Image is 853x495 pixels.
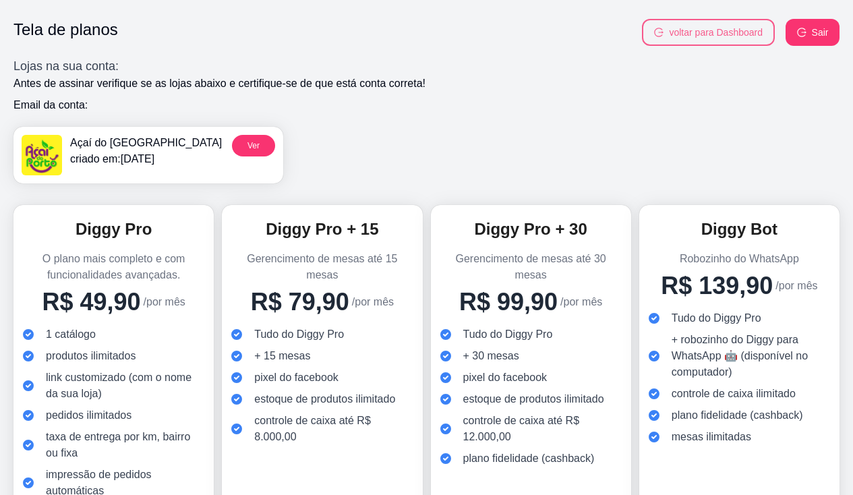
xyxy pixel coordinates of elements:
button: Ver [232,135,275,156]
span: pedidos ilimitados [46,407,131,424]
p: Açaí do [GEOGRAPHIC_DATA] [70,135,222,151]
p: Gerencimento de mesas até 30 mesas [439,251,623,283]
span: controle de caixa até R$ 12.000,00 [463,413,612,445]
p: Robozinho do WhatsApp [647,251,831,267]
span: + 30 mesas [463,348,519,364]
button: logoutvoltar para Dashboard [642,19,775,46]
h3: Diggy Pro [22,219,206,240]
span: estoque de produtos ilimitado [463,391,604,407]
p: /por mês [352,294,394,310]
h4: R$ 79,90 [251,289,349,316]
h4: R$ 49,90 [42,289,140,316]
span: pixel do facebook [254,370,339,386]
img: menu logo [22,135,62,175]
span: Tudo do Diggy Pro [672,310,761,326]
p: Gerencimento de mesas até 15 mesas [230,251,414,283]
span: controle de caixa ilimitado [672,386,796,402]
span: taxa de entrega por km, bairro ou fixa [46,429,195,461]
span: logout [654,28,664,37]
button: logoutSair [786,19,840,46]
h3: Diggy Pro + 15 [230,219,414,240]
p: /por mês [775,278,817,294]
p: criado em: [DATE] [70,151,222,167]
h1: Tela de planos [13,19,118,46]
span: + robozinho do Diggy para WhatsApp 🤖 (disponível no computador) [672,332,821,380]
span: Tudo do Diggy Pro [463,326,553,343]
span: mesas ilimitadas [672,429,751,445]
a: menu logoAçaí do [GEOGRAPHIC_DATA]criado em:[DATE]Ver [13,127,283,183]
span: plano fidelidade (cashback) [672,407,803,424]
span: produtos ilimitados [46,348,136,364]
span: Tudo do Diggy Pro [254,326,344,343]
p: /por mês [560,294,602,310]
h3: Diggy Bot [647,219,831,240]
p: /por mês [144,294,185,310]
h3: Diggy Pro + 30 [439,219,623,240]
h4: R$ 139,90 [661,272,773,299]
h4: R$ 99,90 [459,289,558,316]
span: estoque de produtos ilimitado [254,391,395,407]
span: plano fidelidade (cashback) [463,450,595,467]
span: controle de caixa até R$ 8.000,00 [254,413,403,445]
span: + 15 mesas [254,348,310,364]
span: logout [797,28,806,37]
p: Email da conta: [13,97,840,113]
span: 1 catálogo [46,326,96,343]
p: O plano mais completo e com funcionalidades avançadas. [22,251,206,283]
span: link customizado (com o nome da sua loja) [46,370,195,402]
p: Antes de assinar verifique se as lojas abaixo e certifique-se de que está conta correta! [13,76,840,92]
span: pixel do facebook [463,370,548,386]
h3: Lojas na sua conta: [13,57,840,76]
